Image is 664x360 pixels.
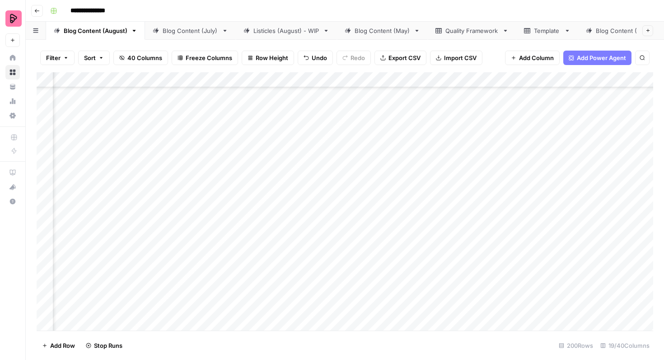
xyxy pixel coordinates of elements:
button: Stop Runs [80,338,128,353]
button: Filter [40,51,75,65]
div: Blog Content (April) [596,26,652,35]
button: What's new? [5,180,20,194]
div: Quality Framework [445,26,499,35]
a: Quality Framework [428,22,516,40]
span: Row Height [256,53,288,62]
button: Freeze Columns [172,51,238,65]
span: Filter [46,53,61,62]
span: Import CSV [444,53,477,62]
div: Blog Content (May) [355,26,410,35]
span: Freeze Columns [186,53,232,62]
a: Blog Content (August) [46,22,145,40]
span: Undo [312,53,327,62]
a: Template [516,22,578,40]
a: Browse [5,65,20,79]
a: Blog Content (May) [337,22,428,40]
a: Usage [5,94,20,108]
a: Listicles (August) - WIP [236,22,337,40]
button: Workspace: Preply [5,7,20,30]
span: Export CSV [388,53,421,62]
div: What's new? [6,180,19,194]
button: Add Column [505,51,560,65]
div: Template [534,26,561,35]
span: Stop Runs [94,341,122,350]
a: Your Data [5,79,20,94]
button: Export CSV [374,51,426,65]
button: Add Power Agent [563,51,631,65]
span: Add Column [519,53,554,62]
a: Home [5,51,20,65]
span: 40 Columns [127,53,162,62]
button: Add Row [37,338,80,353]
span: Add Power Agent [577,53,626,62]
button: 40 Columns [113,51,168,65]
button: Undo [298,51,333,65]
a: AirOps Academy [5,165,20,180]
button: Row Height [242,51,294,65]
img: Preply Logo [5,10,22,27]
button: Help + Support [5,194,20,209]
a: Settings [5,108,20,123]
span: Add Row [50,341,75,350]
div: Listicles (August) - WIP [253,26,319,35]
button: Import CSV [430,51,482,65]
div: 200 Rows [555,338,597,353]
div: 19/40 Columns [597,338,653,353]
button: Redo [337,51,371,65]
a: Blog Content (July) [145,22,236,40]
div: Blog Content (July) [163,26,218,35]
span: Redo [351,53,365,62]
button: Sort [78,51,110,65]
span: Sort [84,53,96,62]
div: Blog Content (August) [64,26,127,35]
